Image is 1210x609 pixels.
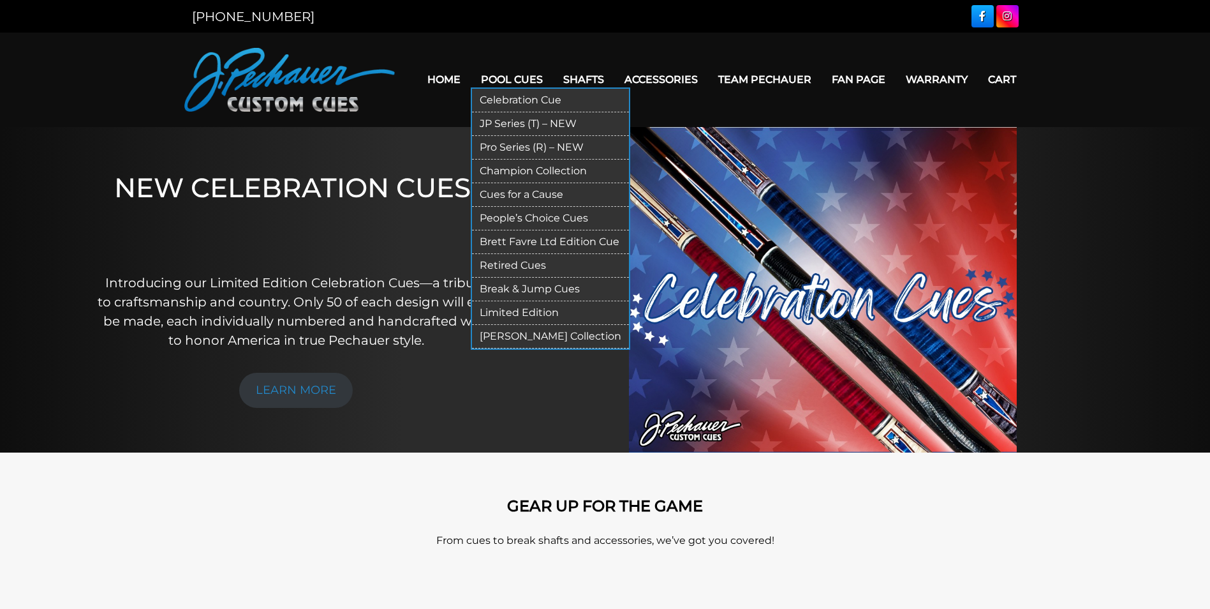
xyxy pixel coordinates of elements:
a: Cart [978,63,1026,96]
a: Team Pechauer [708,63,822,96]
a: Fan Page [822,63,896,96]
p: From cues to break shafts and accessories, we’ve got you covered! [242,533,969,548]
a: Pool Cues [471,63,553,96]
a: Brett Favre Ltd Edition Cue [472,230,629,254]
a: Champion Collection [472,160,629,183]
a: People’s Choice Cues [472,207,629,230]
a: Break & Jump Cues [472,278,629,301]
a: JP Series (T) – NEW [472,112,629,136]
a: Warranty [896,63,978,96]
a: LEARN MORE [239,373,353,408]
a: Accessories [614,63,708,96]
a: Limited Edition [472,301,629,325]
a: Pro Series (R) – NEW [472,136,629,160]
h1: NEW CELEBRATION CUES! [97,172,495,255]
a: [PERSON_NAME] Collection [472,325,629,349]
a: Retired Cues [472,254,629,278]
a: Celebration Cue [472,89,629,112]
a: Cues for a Cause [472,183,629,207]
p: Introducing our Limited Edition Celebration Cues—a tribute to craftsmanship and country. Only 50 ... [97,273,495,350]
a: Home [417,63,471,96]
img: Pechauer Custom Cues [184,48,395,112]
strong: GEAR UP FOR THE GAME [507,497,703,515]
a: Shafts [553,63,614,96]
a: [PHONE_NUMBER] [192,9,314,24]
